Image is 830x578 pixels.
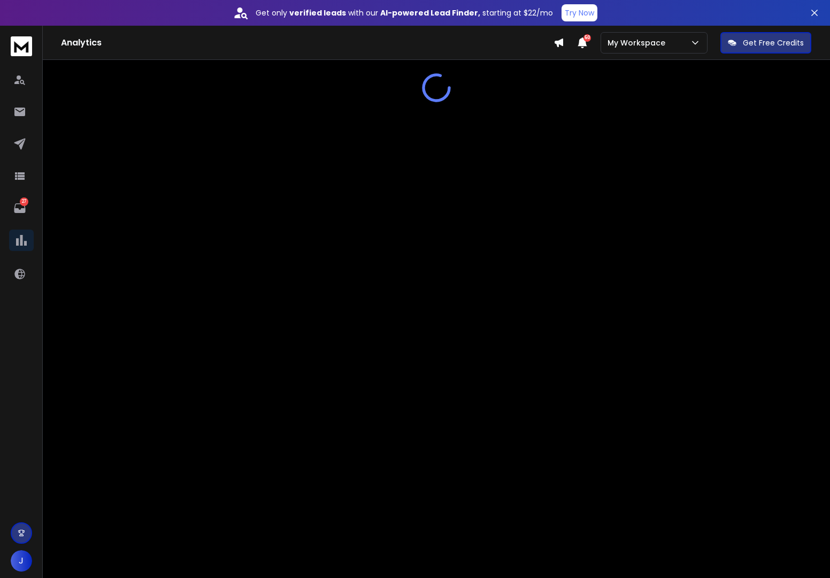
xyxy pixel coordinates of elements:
strong: verified leads [289,7,346,18]
strong: AI-powered Lead Finder, [380,7,480,18]
a: 27 [9,197,30,219]
p: My Workspace [608,37,670,48]
button: Get Free Credits [720,32,811,54]
span: 50 [583,34,591,42]
h1: Analytics [61,36,554,49]
p: Get Free Credits [743,37,804,48]
p: Get only with our starting at $22/mo [256,7,553,18]
button: J [11,550,32,572]
button: Try Now [562,4,597,21]
p: 27 [20,197,28,206]
p: Try Now [565,7,594,18]
img: logo [11,36,32,56]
